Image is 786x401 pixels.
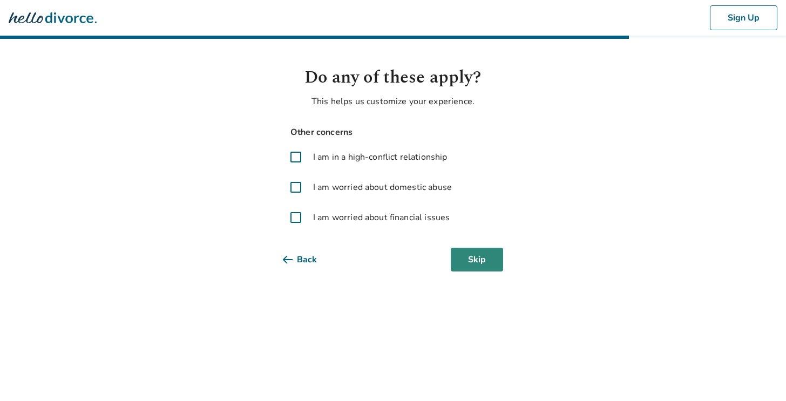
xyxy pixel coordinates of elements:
[313,151,447,164] span: I am in a high-conflict relationship
[710,5,777,30] button: Sign Up
[283,95,503,108] p: This helps us customize your experience.
[313,181,452,194] span: I am worried about domestic abuse
[732,349,786,401] iframe: Chat Widget
[283,125,503,140] span: Other concerns
[283,248,334,271] button: Back
[451,248,503,271] button: Skip
[283,65,503,91] h1: Do any of these apply?
[313,211,450,224] span: I am worried about financial issues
